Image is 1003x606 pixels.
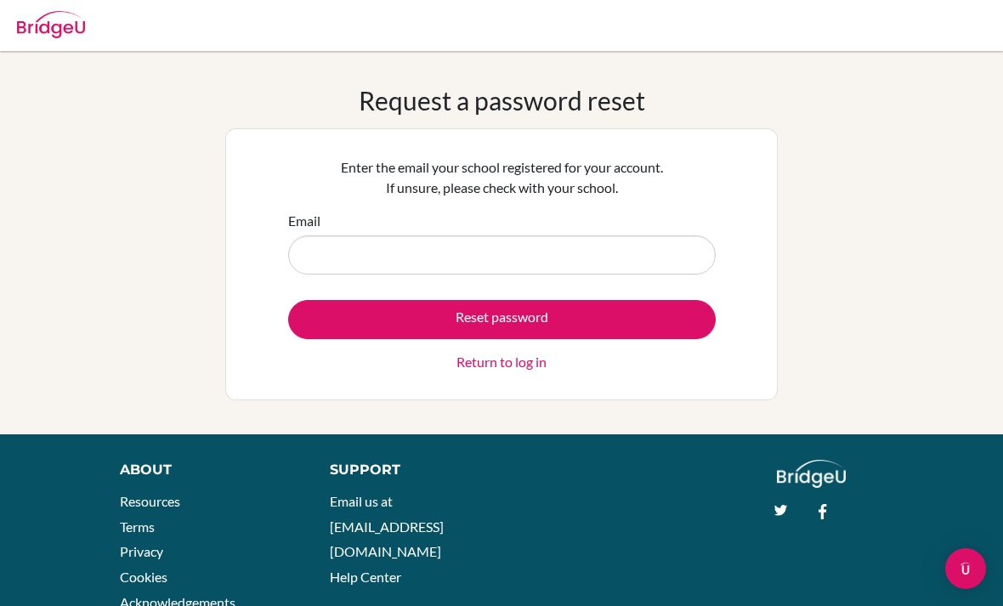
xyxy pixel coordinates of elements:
label: Email [288,211,320,231]
a: Cookies [120,569,167,585]
img: Bridge-U [17,11,85,38]
button: Reset password [288,300,716,339]
div: Support [330,460,485,480]
img: logo_white@2x-f4f0deed5e89b7ecb1c2cc34c3e3d731f90f0f143d5ea2071677605dd97b5244.png [777,460,846,488]
a: Privacy [120,543,163,559]
a: Email us at [EMAIL_ADDRESS][DOMAIN_NAME] [330,493,444,559]
div: About [120,460,292,480]
a: Resources [120,493,180,509]
div: Open Intercom Messenger [945,548,986,589]
a: Terms [120,518,155,535]
a: Return to log in [456,352,547,372]
h1: Request a password reset [359,85,645,116]
p: Enter the email your school registered for your account. If unsure, please check with your school. [288,157,716,198]
a: Help Center [330,569,401,585]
